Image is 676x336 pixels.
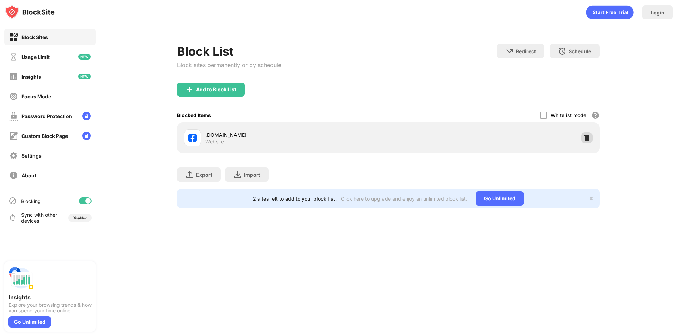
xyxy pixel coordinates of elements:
div: About [21,172,36,178]
div: Disabled [73,216,87,220]
div: 2 sites left to add to your block list. [253,196,337,202]
img: logo-blocksite.svg [5,5,55,19]
div: Blocking [21,198,41,204]
img: settings-off.svg [9,151,18,160]
div: Explore your browsing trends & how you spend your time online [8,302,92,313]
div: Settings [21,153,42,159]
div: Go Unlimited [8,316,51,328]
img: favicons [188,134,197,142]
div: Add to Block List [196,87,236,92]
div: Insights [21,74,41,80]
img: push-insights.svg [8,265,34,291]
div: Go Unlimited [476,191,524,206]
img: x-button.svg [588,196,594,201]
img: about-off.svg [9,171,18,180]
img: focus-off.svg [9,92,18,101]
div: Insights [8,294,92,301]
div: [DOMAIN_NAME] [205,131,388,139]
img: new-icon.svg [78,74,91,79]
div: Usage Limit [21,54,50,60]
div: Custom Block Page [21,133,68,139]
div: Password Protection [21,113,72,119]
img: new-icon.svg [78,54,91,60]
img: block-on.svg [9,33,18,42]
div: Import [244,172,260,178]
div: Login [651,10,664,16]
div: Sync with other devices [21,212,57,224]
img: blocking-icon.svg [8,197,17,205]
img: lock-menu.svg [82,112,91,120]
div: Whitelist mode [551,112,586,118]
div: Focus Mode [21,93,51,99]
img: customize-block-page-off.svg [9,132,18,140]
img: time-usage-off.svg [9,53,18,61]
img: password-protection-off.svg [9,112,18,121]
div: Blocked Items [177,112,211,118]
div: Website [205,139,224,145]
div: Redirect [516,48,536,54]
div: Click here to upgrade and enjoy an unlimited block list. [341,196,467,202]
div: Block sites permanently or by schedule [177,61,281,68]
img: sync-icon.svg [8,214,17,222]
div: Block List [177,44,281,59]
div: Block Sites [21,34,48,40]
div: Schedule [569,48,591,54]
img: insights-off.svg [9,72,18,81]
img: lock-menu.svg [82,132,91,140]
div: Export [196,172,212,178]
div: animation [586,5,634,19]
